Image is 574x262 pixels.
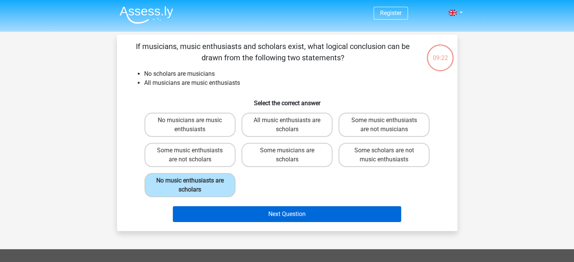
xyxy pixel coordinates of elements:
label: Some musicians are scholars [242,143,332,167]
div: 09:22 [426,44,454,63]
label: Some scholars are not music enthusiasts [339,143,429,167]
li: All musicians are music enthusiasts [144,78,445,87]
button: Next Question [173,206,401,222]
a: Register [380,9,402,17]
label: Some music enthusiasts are not musicians [339,113,429,137]
label: Some music enthusiasts are not scholars [145,143,235,167]
label: All music enthusiasts are scholars [242,113,332,137]
label: No musicians are music enthusiasts [145,113,235,137]
li: No scholars are musicians [144,69,445,78]
label: No music enthusiasts are scholars [145,173,235,197]
h6: Select the correct answer [129,93,445,107]
img: Assessly [120,6,173,24]
p: If musicians, music enthusiasts and scholars exist, what logical conclusion can be drawn from the... [129,41,417,63]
